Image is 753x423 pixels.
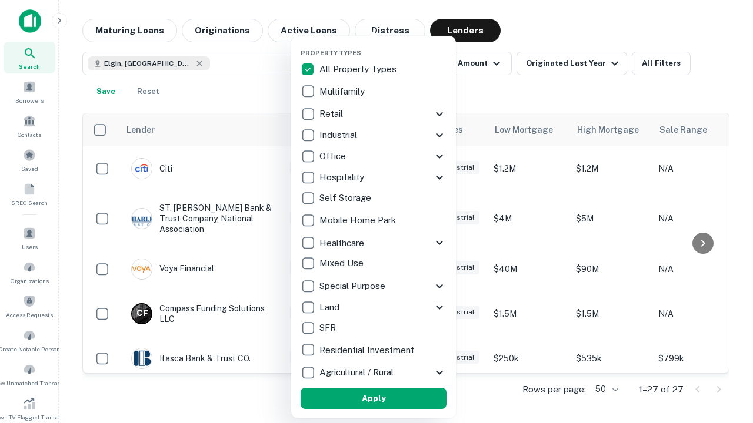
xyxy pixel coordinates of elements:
p: Retail [319,107,345,121]
p: Healthcare [319,236,366,250]
p: All Property Types [319,62,399,76]
p: Land [319,300,342,314]
div: Industrial [301,125,447,146]
p: SFR [319,321,338,335]
p: Multifamily [319,85,367,99]
div: Special Purpose [301,276,447,297]
div: Retail [301,103,447,125]
p: Special Purpose [319,279,388,293]
p: Self Storage [319,191,374,205]
p: Hospitality [319,170,366,184]
span: Property Types [301,49,361,56]
div: Agricultural / Rural [301,362,447,383]
p: Residential Investment [319,343,417,357]
button: Apply [301,388,447,409]
p: Industrial [319,128,359,142]
div: Office [301,146,447,167]
div: Hospitality [301,167,447,188]
div: Healthcare [301,232,447,253]
div: Land [301,297,447,318]
p: Mixed Use [319,256,366,270]
p: Agricultural / Rural [319,365,396,380]
p: Office [319,149,348,163]
iframe: Chat Widget [694,291,753,348]
p: Mobile Home Park [319,213,398,227]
